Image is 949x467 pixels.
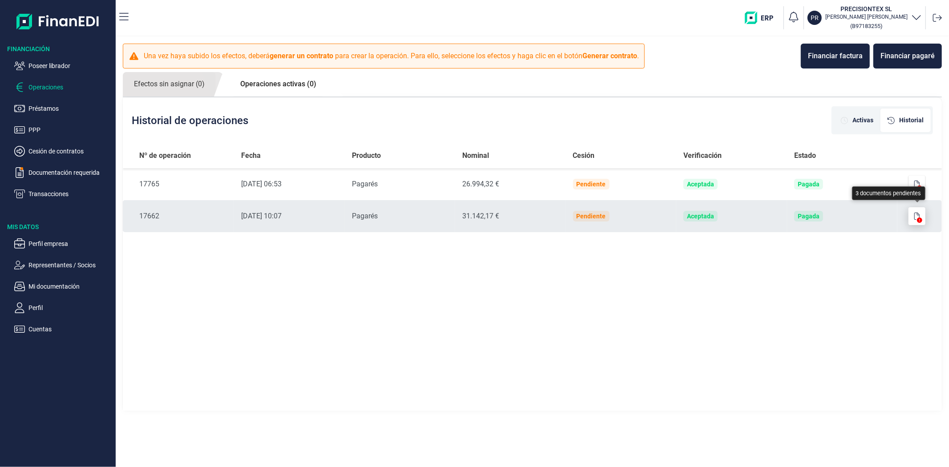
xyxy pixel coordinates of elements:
button: Operaciones [14,82,112,93]
div: [object Object] [880,109,931,132]
p: Mi documentación [28,281,112,292]
img: erp [745,12,780,24]
button: Mi documentación [14,281,112,292]
div: Pagarés [352,211,448,221]
button: PPP [14,125,112,135]
span: Verificación [683,150,722,161]
div: Pendiente [577,181,606,188]
b: generar un contrato [270,52,333,60]
span: Historial [899,116,924,125]
div: 31.142,17 € [462,211,559,221]
div: 3 documentos pendientes [852,186,925,200]
button: Financiar factura [801,44,870,68]
p: Operaciones [28,82,112,93]
button: Perfil empresa [14,238,112,249]
div: 17662 [139,211,227,221]
div: 17765 [139,179,227,189]
div: Pagada [798,181,820,188]
div: Aceptada [687,213,714,220]
div: Pendiente [577,213,606,220]
button: Poseer librador [14,60,112,71]
b: Generar contrato [582,52,637,60]
time: [DATE] 10:07 [241,212,282,220]
button: Transacciones [14,189,112,199]
a: Efectos sin asignar (0) [123,72,216,97]
button: Cuentas [14,324,112,334]
div: Pagada [798,213,820,220]
span: Fecha [241,150,261,161]
p: PPP [28,125,112,135]
span: Cesión [573,150,595,161]
p: Perfil [28,302,112,313]
p: [PERSON_NAME] [PERSON_NAME] [825,13,908,20]
button: Representantes / Socios [14,260,112,270]
div: Financiar factura [808,51,863,61]
time: [DATE] 06:53 [241,180,282,188]
span: Nominal [462,150,489,161]
div: [object Object] [834,109,880,132]
button: Financiar pagaré [873,44,942,68]
span: Activas [852,116,873,125]
p: Cesión de contratos [28,146,112,157]
div: Aceptada [687,181,714,188]
button: Documentación requerida [14,167,112,178]
p: Perfil empresa [28,238,112,249]
p: Poseer librador [28,60,112,71]
img: Logo de aplicación [16,7,100,36]
button: Cesión de contratos [14,146,112,157]
h2: Historial de operaciones [132,114,248,127]
p: Transacciones [28,189,112,199]
p: Documentación requerida [28,167,112,178]
p: Cuentas [28,324,112,334]
p: PR [811,13,819,22]
button: PRPRECISIONTEX SL[PERSON_NAME] [PERSON_NAME](B97183255) [808,4,922,31]
h3: PRECISIONTEX SL [825,4,908,13]
p: Representantes / Socios [28,260,112,270]
div: 26.994,32 € [462,179,559,189]
button: Préstamos [14,103,112,114]
p: Préstamos [28,103,112,114]
span: Producto [352,150,381,161]
div: Financiar pagaré [880,51,935,61]
a: Operaciones activas (0) [229,72,327,96]
div: Pagarés [352,179,448,189]
p: Una vez haya subido los efectos, deberá para crear la operación. Para ello, seleccione los efecto... [144,51,639,61]
button: Perfil [14,302,112,313]
span: Estado [794,150,816,161]
span: Nº de operación [139,150,191,161]
small: Copiar cif [851,23,883,29]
